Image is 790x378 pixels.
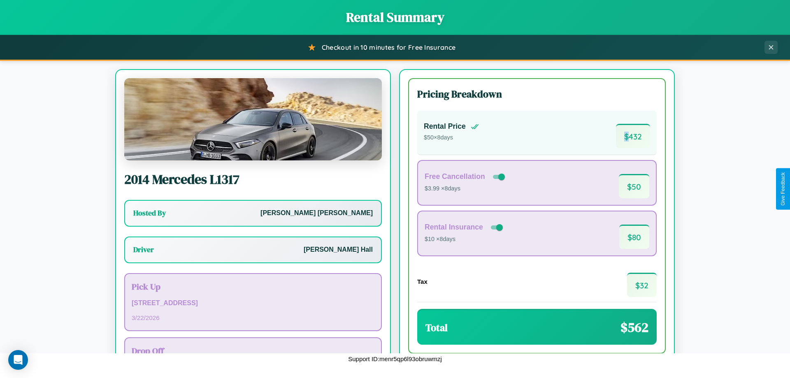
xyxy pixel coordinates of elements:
h4: Rental Price [424,122,466,131]
h4: Tax [417,278,428,285]
h1: Rental Summary [8,8,782,26]
p: [STREET_ADDRESS] [132,297,374,309]
img: Mercedes L1317 [124,78,382,160]
p: $10 × 8 days [425,234,504,245]
h3: Pick Up [132,281,374,292]
h3: Pricing Breakdown [417,87,657,101]
p: $3.99 × 8 days [425,183,507,194]
h4: Free Cancellation [425,172,485,181]
p: $ 50 × 8 days [424,132,479,143]
span: $ 562 [620,318,648,336]
span: $ 32 [627,273,657,297]
h3: Total [425,321,448,334]
h3: Drop Off [132,345,374,357]
div: Give Feedback [780,172,786,206]
span: Checkout in 10 minutes for Free Insurance [322,43,455,51]
p: 3 / 22 / 2026 [132,312,374,323]
h2: 2014 Mercedes L1317 [124,170,382,188]
p: Support ID: menr5qp6l93obruwmzj [348,353,442,364]
p: [PERSON_NAME] [PERSON_NAME] [260,207,373,219]
h3: Hosted By [133,208,166,218]
span: $ 50 [619,174,649,198]
span: $ 80 [619,225,649,249]
h4: Rental Insurance [425,223,483,232]
h3: Driver [133,245,154,255]
p: [PERSON_NAME] Hall [304,244,373,256]
div: Open Intercom Messenger [8,350,28,370]
span: $ 432 [616,124,650,148]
